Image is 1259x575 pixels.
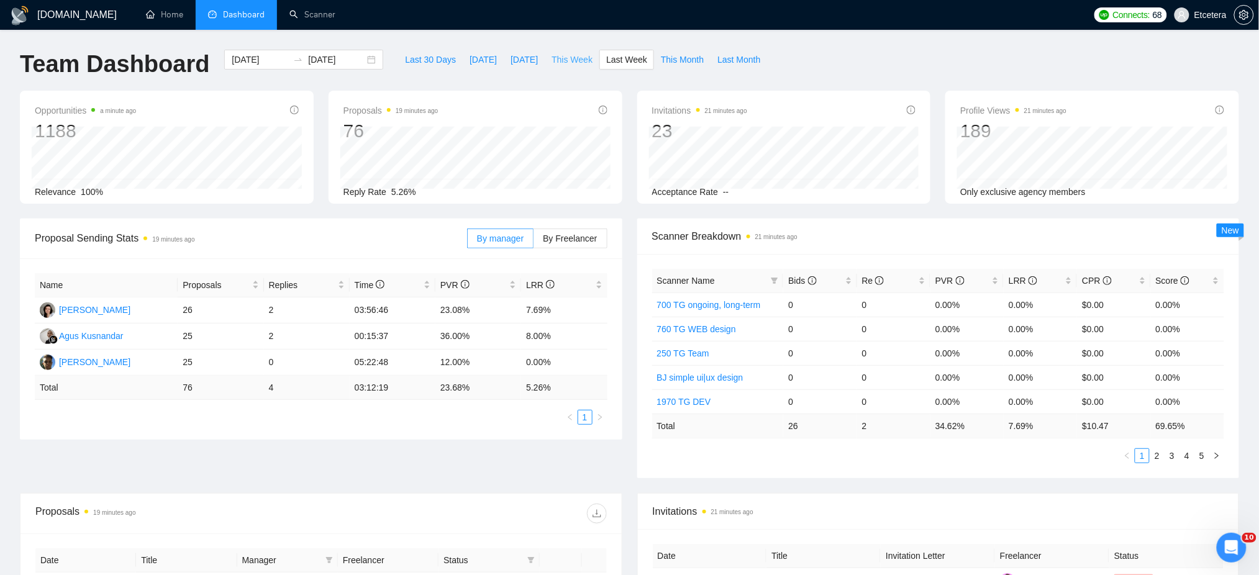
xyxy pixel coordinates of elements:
button: left [563,410,578,425]
input: Start date [232,53,288,66]
span: Score [1156,276,1189,286]
span: right [596,414,604,421]
td: 4 [264,376,350,400]
span: Bids [788,276,816,286]
span: By manager [477,233,524,243]
td: 0.00% [930,341,1004,365]
span: filter [768,271,781,290]
li: Next Page [1209,448,1224,463]
a: TT[PERSON_NAME] [40,304,130,314]
span: Last Month [717,53,760,66]
span: 10 [1242,533,1257,543]
img: logo [10,6,30,25]
td: $0.00 [1077,365,1150,389]
div: 23 [652,119,747,143]
td: 0.00% [1004,389,1077,414]
span: info-circle [956,276,965,285]
span: Connects: [1113,8,1150,22]
td: $ 10.47 [1077,414,1150,438]
td: 0 [783,317,857,341]
td: 12.00% [435,350,521,376]
div: 1188 [35,119,136,143]
span: info-circle [1103,276,1112,285]
th: Freelancer [338,548,439,573]
th: Title [136,548,237,573]
div: Agus Kusnandar [59,329,124,343]
button: This Week [545,50,599,70]
span: info-circle [1029,276,1037,285]
td: 0.00% [1004,317,1077,341]
a: 1970 TG DEV [657,397,711,407]
a: 2 [1150,449,1164,463]
span: Invitations [653,504,1224,519]
div: 76 [343,119,439,143]
td: 0 [783,365,857,389]
span: setting [1235,10,1253,20]
span: user [1178,11,1186,19]
a: setting [1234,10,1254,20]
a: 3 [1165,449,1179,463]
span: This Month [661,53,704,66]
td: 0.00% [1004,365,1077,389]
a: 250 TG Team [657,348,709,358]
th: Date [653,544,767,568]
span: Time [355,280,384,290]
span: info-circle [376,280,384,289]
td: Total [35,376,178,400]
td: 7.69% [521,297,607,324]
span: Only exclusive agency members [960,187,1086,197]
span: filter [525,551,537,569]
time: 21 minutes ago [711,509,753,515]
img: TT [40,302,55,318]
span: Proposals [343,103,439,118]
td: 0.00% [1151,292,1224,317]
span: LRR [526,280,555,290]
span: Profile Views [960,103,1066,118]
span: right [1213,452,1220,460]
time: 19 minutes ago [152,236,194,243]
td: 00:15:37 [350,324,435,350]
span: Re [862,276,884,286]
div: Proposals [35,504,321,523]
td: 05:22:48 [350,350,435,376]
span: LRR [1009,276,1037,286]
span: to [293,55,303,65]
input: End date [308,53,365,66]
td: 8.00% [521,324,607,350]
button: This Month [654,50,711,70]
span: info-circle [461,280,470,289]
td: 26 [178,297,263,324]
span: Last Week [606,53,647,66]
div: 189 [960,119,1066,143]
td: 25 [178,324,263,350]
span: filter [527,556,535,564]
a: searchScanner [289,9,335,20]
td: 0.00% [1151,341,1224,365]
a: 700 TG ongoing, long-term [657,300,761,310]
td: 0 [783,389,857,414]
time: 19 minutes ago [93,509,135,516]
td: 0 [264,350,350,376]
iframe: Intercom live chat [1217,533,1247,563]
td: 23.08% [435,297,521,324]
a: AKAgus Kusnandar [40,330,124,340]
span: filter [325,556,333,564]
td: 0 [783,292,857,317]
span: dashboard [208,10,217,19]
time: 21 minutes ago [1024,107,1066,114]
button: setting [1234,5,1254,25]
div: [PERSON_NAME] [59,303,130,317]
time: a minute ago [100,107,136,114]
td: 76 [178,376,263,400]
span: info-circle [546,280,555,289]
span: Manager [242,553,320,567]
a: 1 [1135,449,1149,463]
td: 0 [857,389,930,414]
span: Dashboard [223,9,265,20]
li: 1 [578,410,593,425]
td: 0.00% [1151,389,1224,414]
td: 2 [264,324,350,350]
th: Manager [237,548,338,573]
span: New [1222,225,1239,235]
span: By Freelancer [543,233,597,243]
